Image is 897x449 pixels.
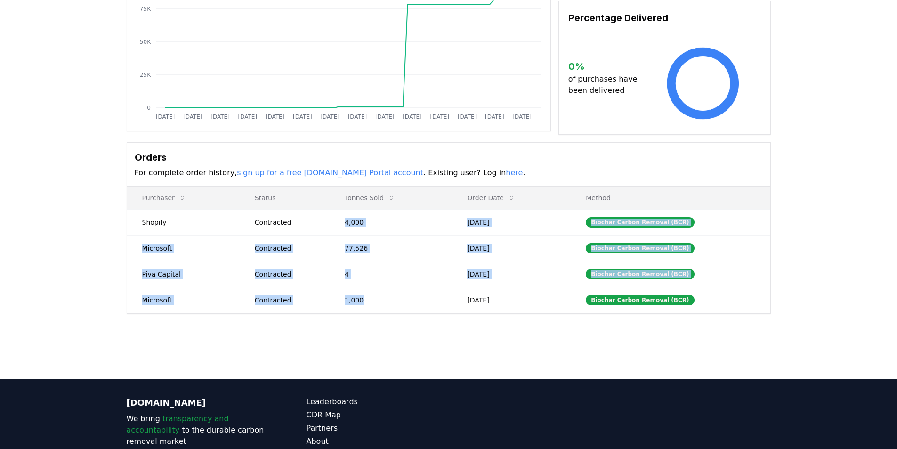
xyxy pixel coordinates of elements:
[265,114,284,120] tspan: [DATE]
[330,287,452,313] td: 1,000
[452,209,571,235] td: [DATE]
[307,436,449,447] a: About
[255,218,322,227] div: Contracted
[237,168,423,177] a: sign up for a free [DOMAIN_NAME] Portal account
[238,114,257,120] tspan: [DATE]
[293,114,312,120] tspan: [DATE]
[127,396,269,409] p: [DOMAIN_NAME]
[403,114,422,120] tspan: [DATE]
[457,114,477,120] tspan: [DATE]
[586,295,694,305] div: Biochar Carbon Removal (BCR)
[255,269,322,279] div: Contracted
[568,73,645,96] p: of purchases have been delivered
[307,409,449,421] a: CDR Map
[330,261,452,287] td: 4
[139,39,151,45] tspan: 50K
[247,193,322,203] p: Status
[330,209,452,235] td: 4,000
[430,114,449,120] tspan: [DATE]
[320,114,339,120] tspan: [DATE]
[139,6,151,12] tspan: 75K
[586,217,694,228] div: Biochar Carbon Removal (BCR)
[586,269,694,279] div: Biochar Carbon Removal (BCR)
[127,235,240,261] td: Microsoft
[337,188,403,207] button: Tonnes Sold
[307,423,449,434] a: Partners
[330,235,452,261] td: 77,526
[135,167,763,179] p: For complete order history, . Existing user? Log in .
[127,261,240,287] td: Piva Capital
[485,114,504,120] tspan: [DATE]
[147,105,151,111] tspan: 0
[460,188,523,207] button: Order Date
[139,72,151,78] tspan: 25K
[452,261,571,287] td: [DATE]
[568,11,761,25] h3: Percentage Delivered
[512,114,532,120] tspan: [DATE]
[375,114,394,120] tspan: [DATE]
[452,287,571,313] td: [DATE]
[210,114,230,120] tspan: [DATE]
[135,150,763,164] h3: Orders
[127,209,240,235] td: Shopify
[568,59,645,73] h3: 0 %
[347,114,367,120] tspan: [DATE]
[578,193,762,203] p: Method
[506,168,523,177] a: here
[183,114,202,120] tspan: [DATE]
[586,243,694,253] div: Biochar Carbon Removal (BCR)
[127,287,240,313] td: Microsoft
[155,114,175,120] tspan: [DATE]
[127,413,269,447] p: We bring to the durable carbon removal market
[255,295,322,305] div: Contracted
[452,235,571,261] td: [DATE]
[307,396,449,408] a: Leaderboards
[127,414,229,434] span: transparency and accountability
[255,244,322,253] div: Contracted
[135,188,194,207] button: Purchaser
